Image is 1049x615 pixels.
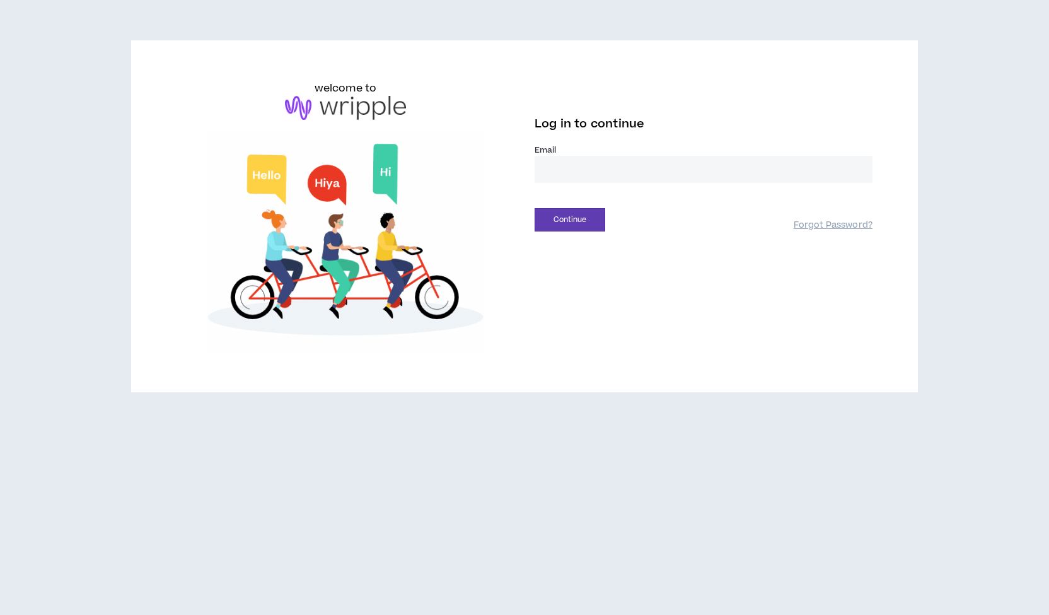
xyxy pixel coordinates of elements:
[177,132,514,352] img: Welcome to Wripple
[315,81,377,96] h6: welcome to
[535,144,872,156] label: Email
[535,116,644,132] span: Log in to continue
[794,220,872,231] a: Forgot Password?
[535,208,605,231] button: Continue
[285,96,406,120] img: logo-brand.png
